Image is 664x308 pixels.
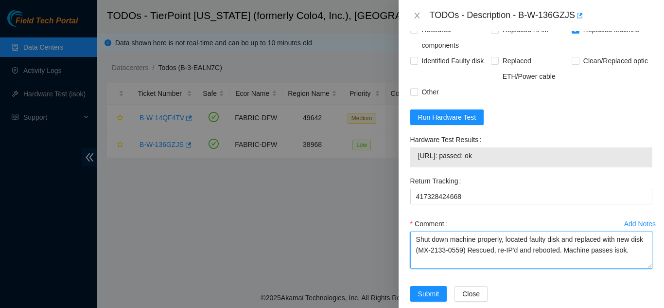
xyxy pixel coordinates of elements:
button: Close [410,11,424,20]
label: Hardware Test Results [410,132,485,147]
input: Return Tracking [410,189,652,204]
span: Other [418,84,443,100]
span: Replaced ETH/Power cable [499,53,572,84]
div: Add Notes [624,220,656,227]
label: Comment [410,216,451,232]
span: close [413,12,421,19]
span: Clean/Replaced optic [579,53,652,69]
span: Identified Faulty disk [418,53,488,69]
span: Submit [418,289,439,299]
textarea: Comment [410,232,652,269]
button: Submit [410,286,447,302]
button: Run Hardware Test [410,109,484,125]
span: Close [462,289,480,299]
button: Add Notes [624,216,656,232]
span: Reseated components [418,22,491,53]
span: [URL]: passed: ok [418,150,645,161]
button: Close [454,286,488,302]
span: Run Hardware Test [418,112,476,123]
div: TODOs - Description - B-W-136GZJS [430,8,652,23]
label: Return Tracking [410,173,465,189]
